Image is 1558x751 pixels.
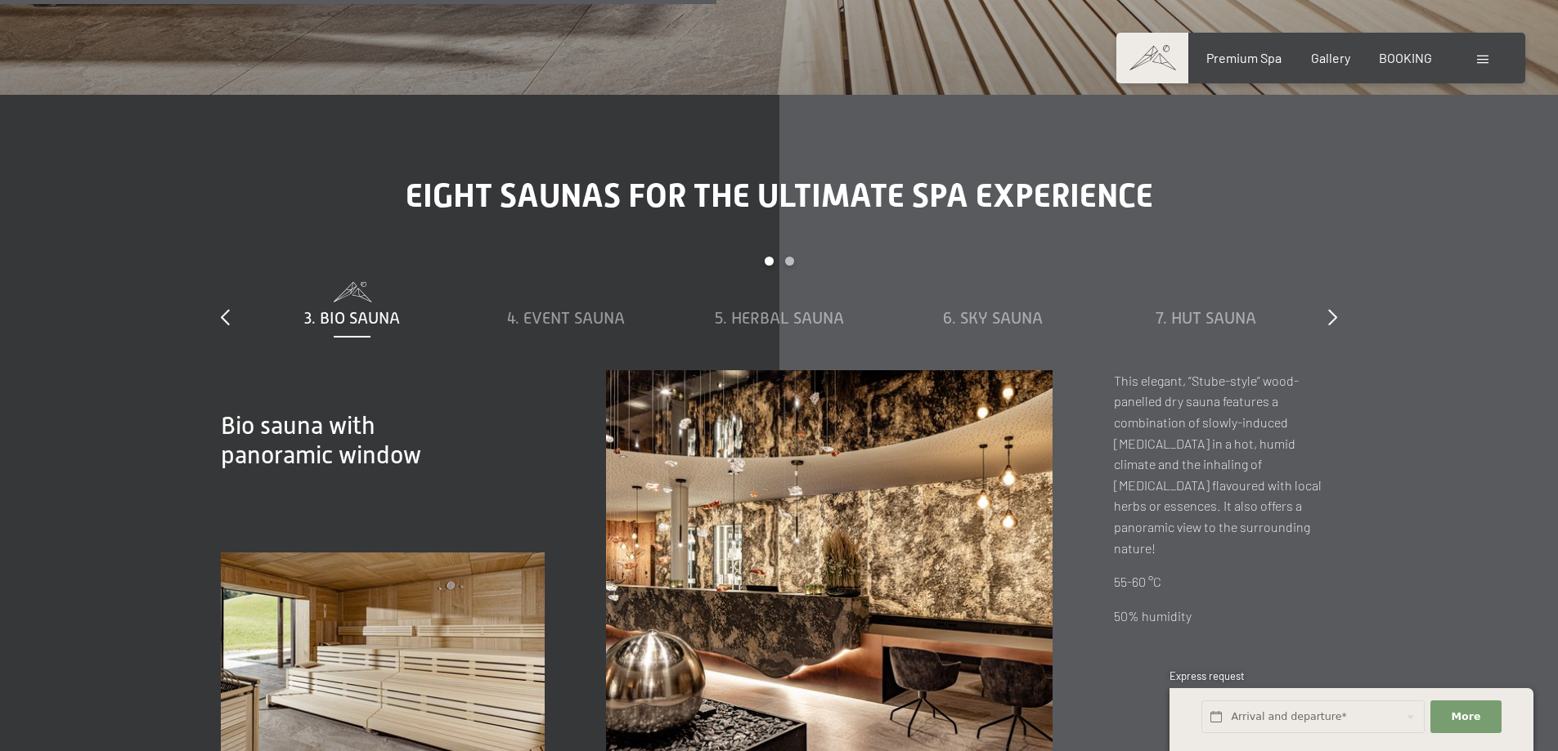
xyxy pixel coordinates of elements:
[1156,309,1256,327] span: 7. Hut sauna
[1206,50,1282,65] a: Premium Spa
[245,257,1313,282] div: Carousel Pagination
[1114,606,1337,627] p: 50% humidity
[785,257,794,266] div: Carousel Page 2
[1430,700,1501,734] button: More
[1379,50,1432,65] a: BOOKING
[507,309,625,327] span: 4. Event sauna
[221,412,421,469] span: Bio sauna with panoramic window
[1452,709,1481,724] span: More
[1170,669,1245,682] span: Express request
[1114,571,1337,592] p: 55-60 °C
[943,309,1043,327] span: 6. Sky Sauna
[304,309,400,327] span: 3. Bio sauna
[765,257,774,266] div: Carousel Page 1 (Current Slide)
[1311,50,1350,65] a: Gallery
[406,177,1153,215] span: Eight saunas for the ultimate spa experience
[1114,370,1337,558] p: This elegant, “Stube-style” wood-panelled dry sauna features a combination of slowly-induced [MED...
[715,309,844,327] span: 5. Herbal sauna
